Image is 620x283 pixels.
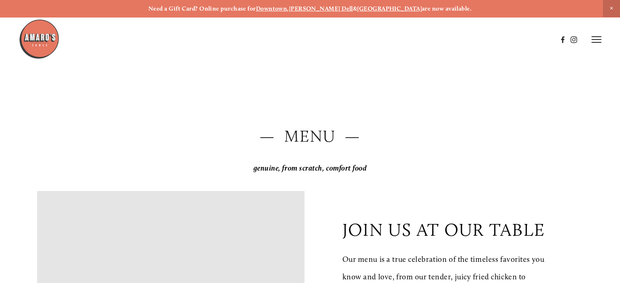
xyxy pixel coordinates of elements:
strong: Need a Gift Card? Online purchase for [148,5,256,12]
p: join us at our table [342,219,545,240]
img: Amaro's Table [19,19,60,59]
strong: are now available. [422,5,472,12]
em: genuine, from scratch, comfort food [254,164,367,173]
a: [PERSON_NAME] Dell [289,5,353,12]
a: [GEOGRAPHIC_DATA] [357,5,422,12]
a: Downtown [256,5,287,12]
strong: , [287,5,289,12]
h2: — Menu — [37,125,583,148]
strong: & [353,5,357,12]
